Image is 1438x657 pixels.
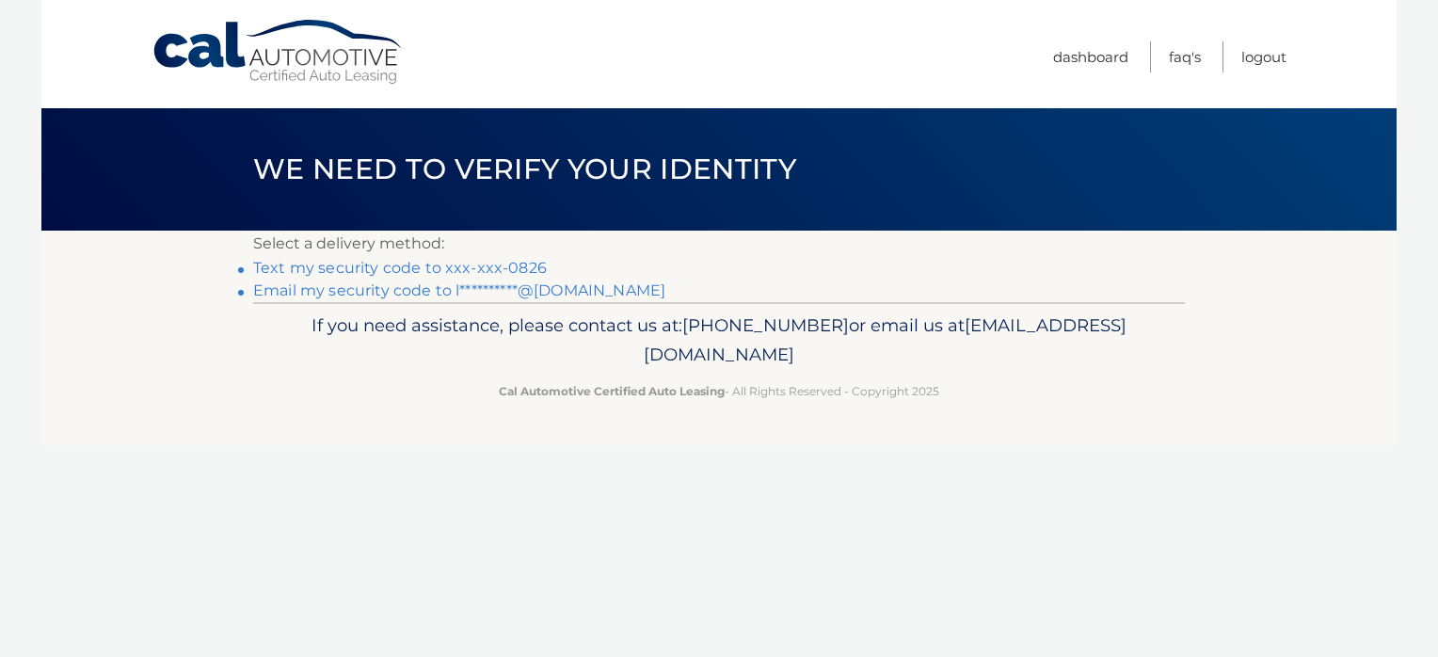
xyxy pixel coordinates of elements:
a: Email my security code to l**********@[DOMAIN_NAME] [253,281,665,299]
p: - All Rights Reserved - Copyright 2025 [265,381,1173,401]
a: FAQ's [1169,41,1201,72]
a: Logout [1241,41,1286,72]
a: Cal Automotive [152,19,406,86]
a: Text my security code to xxx-xxx-0826 [253,259,547,277]
p: If you need assistance, please contact us at: or email us at [265,311,1173,371]
p: Select a delivery method: [253,231,1185,257]
span: We need to verify your identity [253,152,796,186]
a: Dashboard [1053,41,1128,72]
strong: Cal Automotive Certified Auto Leasing [499,384,725,398]
span: [PHONE_NUMBER] [682,314,849,336]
